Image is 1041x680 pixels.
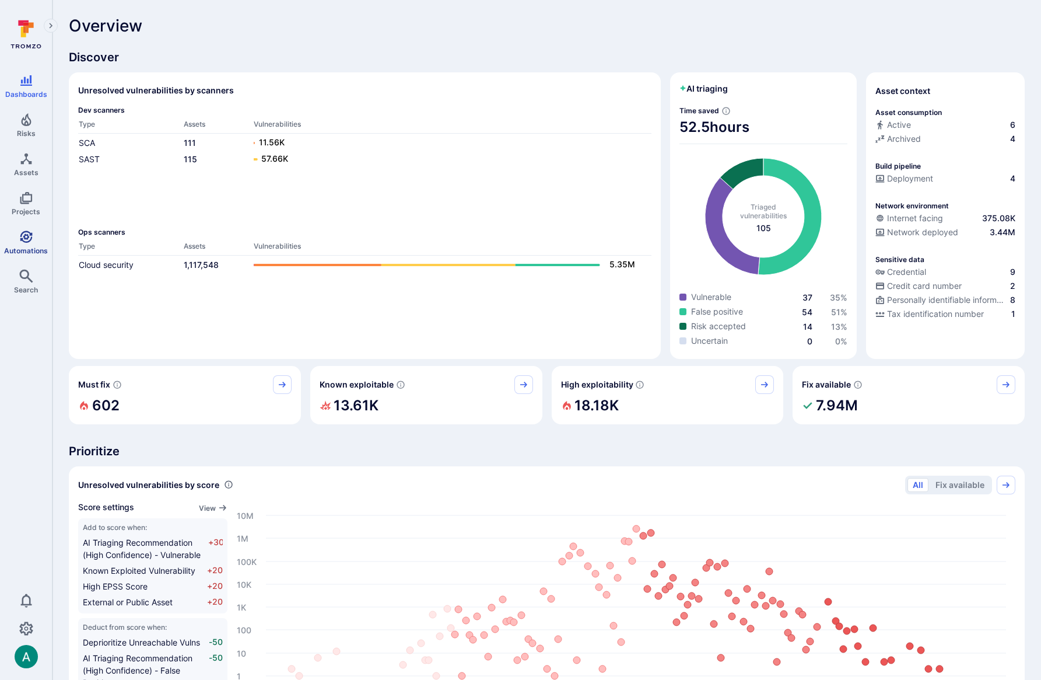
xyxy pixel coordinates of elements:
span: Personally identifiable information (PII) [887,294,1008,306]
div: Code repository is archived [875,133,1015,147]
span: Internet facing [887,212,943,224]
a: 54 [802,307,812,317]
span: 3.44M [990,226,1015,238]
a: Personally identifiable information (PII)8 [875,294,1015,306]
a: 115 [184,154,197,164]
span: Assets [14,168,38,177]
a: View [199,501,227,514]
span: Discover [69,49,1025,65]
span: Vulnerable [691,291,731,303]
svg: Vulnerabilities with fix available [853,380,863,389]
th: Vulnerabilities [253,119,651,134]
div: Commits seen in the last 180 days [875,119,1015,133]
a: 51% [831,307,847,317]
span: Risk accepted [691,320,746,332]
span: Deployment [887,173,933,184]
i: Expand navigation menu [47,21,55,31]
span: Uncertain [691,335,728,347]
th: Assets [183,241,253,256]
span: Dashboards [5,90,47,99]
p: Asset consumption [875,108,942,117]
span: 6 [1010,119,1015,131]
a: Network deployed3.44M [875,226,1015,238]
svg: Estimated based on an average time of 30 mins needed to triage each vulnerability [721,106,731,116]
span: 9 [1010,266,1015,278]
span: +30 [208,536,223,561]
span: +20 [207,580,223,592]
div: Known exploitable [310,366,542,424]
th: Type [78,119,183,134]
a: 0 [807,336,812,346]
span: Automations [4,246,48,255]
h2: 18.18K [574,394,619,417]
h2: 602 [92,394,120,417]
div: Credit card number [875,280,962,292]
span: 1 [1011,308,1015,320]
span: Known Exploited Vulnerability [83,566,195,576]
text: 1M [237,533,248,543]
h2: Unresolved vulnerabilities by scanners [78,85,234,96]
span: Dev scanners [78,106,651,114]
h2: 13.61K [334,394,378,417]
div: Personally identifiable information (PII) [875,294,1008,306]
span: High exploitability [561,379,633,390]
span: 13 % [831,322,847,332]
span: Search [14,285,38,294]
text: 11.56K [259,137,285,147]
text: 1K [237,602,246,612]
button: Expand navigation menu [44,19,58,33]
span: total [756,222,771,234]
a: 13% [831,322,847,332]
span: Active [887,119,911,131]
span: 8 [1010,294,1015,306]
div: Tax identification number [875,308,984,320]
div: Network deployed [875,226,958,238]
span: AI Triaging Recommendation (High Confidence) - Vulnerable [83,538,201,560]
text: 100K [237,556,257,566]
p: Build pipeline [875,162,921,170]
span: 4 [1010,173,1015,184]
span: Projects [12,207,40,216]
img: ACg8ocLSa5mPYBaXNx3eFu_EmspyJX0laNWN7cXOFirfQ7srZveEpg=s96-c [15,645,38,668]
div: Configured deployment pipeline [875,173,1015,187]
text: 5.35M [609,259,635,269]
span: External or Public Asset [83,597,173,607]
div: Credential [875,266,926,278]
svg: EPSS score ≥ 0.7 [635,380,644,389]
svg: Confirmed exploitable by KEV [396,380,405,389]
span: High EPSS Score [83,581,148,591]
span: Credit card number [887,280,962,292]
a: 5.35M [254,258,640,272]
span: Fix available [802,379,851,390]
a: 57.66K [254,152,640,166]
a: 37 [802,292,812,302]
span: Asset context [875,85,930,97]
span: Must fix [78,379,110,390]
span: Prioritize [69,443,1025,459]
span: Score settings [78,501,134,514]
span: Unresolved vulnerabilities by score [78,479,219,491]
span: 4 [1010,133,1015,145]
span: Overview [69,16,142,35]
span: +20 [207,564,223,577]
a: Credential9 [875,266,1015,278]
text: 100 [237,625,251,634]
div: Evidence that the asset is packaged and deployed somewhere [875,226,1015,240]
span: False positive [691,306,743,318]
a: Cloud security [79,260,134,270]
th: Type [78,241,183,256]
a: 11.56K [254,136,640,150]
a: 14 [803,322,812,332]
div: Evidence indicative of handling user or service credentials [875,266,1015,280]
button: View [199,504,227,512]
span: 2 [1010,280,1015,292]
div: Must fix [69,366,301,424]
h2: 7.94M [816,394,858,417]
span: Triaged vulnerabilities [740,203,787,220]
text: 10 [237,648,246,658]
div: Evidence that an asset is internet facing [875,212,1015,226]
span: +20 [207,596,223,608]
div: Arjan Dehar [15,645,38,668]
